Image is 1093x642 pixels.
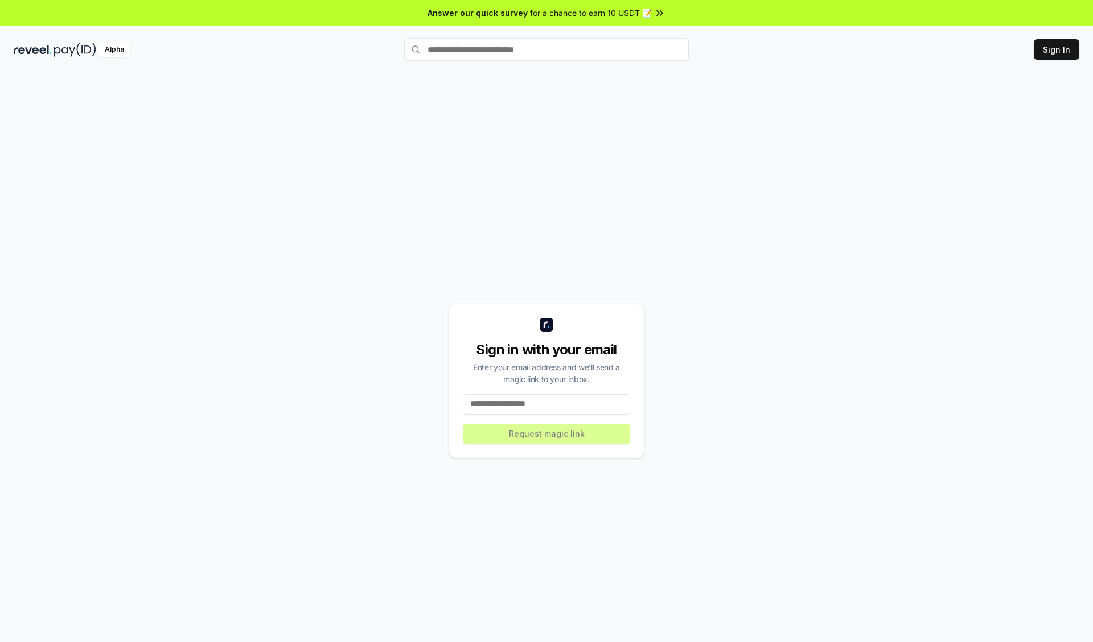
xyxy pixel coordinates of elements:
div: Sign in with your email [463,341,630,359]
img: pay_id [54,43,96,57]
img: reveel_dark [14,43,52,57]
span: Answer our quick survey [428,7,528,19]
img: logo_small [540,318,553,332]
span: for a chance to earn 10 USDT 📝 [530,7,652,19]
div: Enter your email address and we’ll send a magic link to your inbox. [463,361,630,385]
div: Alpha [98,43,130,57]
button: Sign In [1034,39,1079,60]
